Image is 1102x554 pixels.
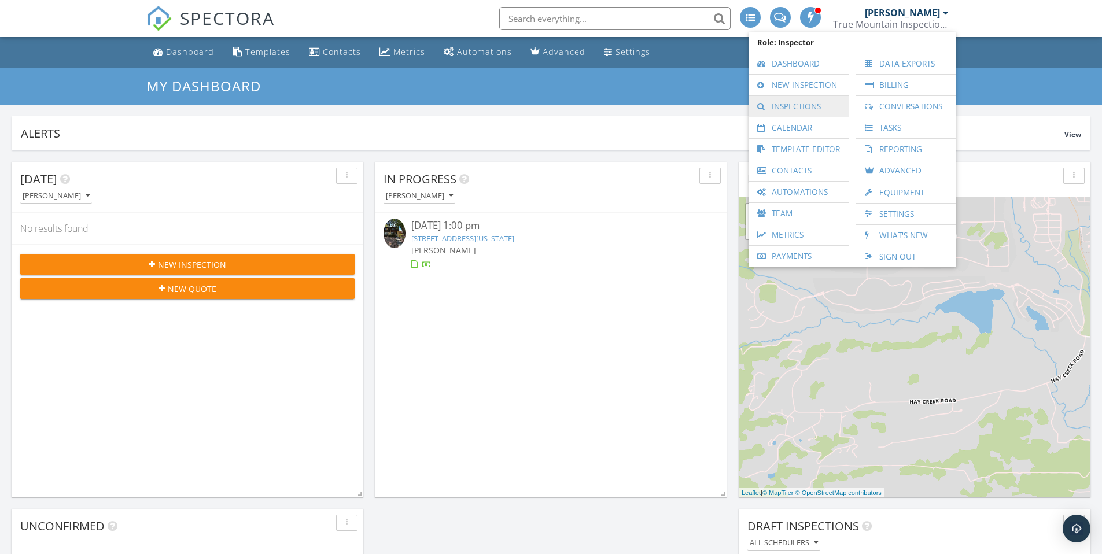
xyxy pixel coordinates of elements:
[747,518,859,534] span: Draft Inspections
[384,189,455,204] button: [PERSON_NAME]
[20,171,57,187] span: [DATE]
[739,488,884,498] div: |
[146,76,271,95] a: My Dashboard
[149,42,219,63] a: Dashboard
[862,160,950,182] a: Advanced
[526,42,590,63] a: Advanced
[146,16,275,40] a: SPECTORA
[323,46,361,57] div: Contacts
[862,75,950,95] a: Billing
[543,46,585,57] div: Advanced
[384,219,406,248] img: 9558758%2Fcover_photos%2Fj4I17XqfPr40H1uFXrWR%2Fsmall.jpg
[180,6,275,30] span: SPECTORA
[375,42,430,63] a: Metrics
[762,489,794,496] a: © MapTiler
[499,7,731,30] input: Search everything...
[754,96,843,117] a: Inspections
[747,535,820,551] button: All schedulers
[1063,515,1090,542] div: Open Intercom Messenger
[754,53,843,74] a: Dashboard
[862,246,950,267] a: Sign Out
[21,125,1064,141] div: Alerts
[754,203,843,224] a: Team
[862,139,950,160] a: Reporting
[439,42,517,63] a: Automations (Advanced)
[747,171,772,187] span: Map
[393,46,425,57] div: Metrics
[862,53,950,74] a: Data Exports
[754,160,843,181] a: Contacts
[750,539,818,547] div: All schedulers
[742,489,761,496] a: Leaflet
[304,42,366,63] a: Contacts
[754,75,843,95] a: New Inspection
[20,189,92,204] button: [PERSON_NAME]
[384,171,456,187] span: In Progress
[158,258,226,271] span: New Inspection
[754,246,843,267] a: Payments
[833,19,949,30] div: True Mountain Inspections
[616,46,650,57] div: Settings
[754,182,843,202] a: Automations
[384,219,718,270] a: [DATE] 1:00 pm [STREET_ADDRESS][US_STATE] [PERSON_NAME]
[20,254,355,275] button: New Inspection
[457,46,512,57] div: Automations
[862,204,950,224] a: Settings
[862,182,950,203] a: Equipment
[795,489,882,496] a: © OpenStreetMap contributors
[754,139,843,160] a: Template Editor
[20,278,355,299] button: New Quote
[12,213,363,244] div: No results found
[746,221,763,239] a: Zoom out
[411,233,514,243] a: [STREET_ADDRESS][US_STATE]
[599,42,655,63] a: Settings
[754,117,843,138] a: Calendar
[865,7,940,19] div: [PERSON_NAME]
[146,6,172,31] img: The Best Home Inspection Software - Spectora
[754,224,843,245] a: Metrics
[746,204,763,221] a: Zoom in
[862,96,950,117] a: Conversations
[862,225,950,246] a: What's New
[228,42,295,63] a: Templates
[411,245,476,256] span: [PERSON_NAME]
[166,46,214,57] div: Dashboard
[245,46,290,57] div: Templates
[168,283,216,295] span: New Quote
[754,32,950,53] span: Role: Inspector
[862,117,950,138] a: Tasks
[23,192,90,200] div: [PERSON_NAME]
[411,219,690,233] div: [DATE] 1:00 pm
[1064,130,1081,139] span: View
[20,518,105,534] span: Unconfirmed
[386,192,453,200] div: [PERSON_NAME]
